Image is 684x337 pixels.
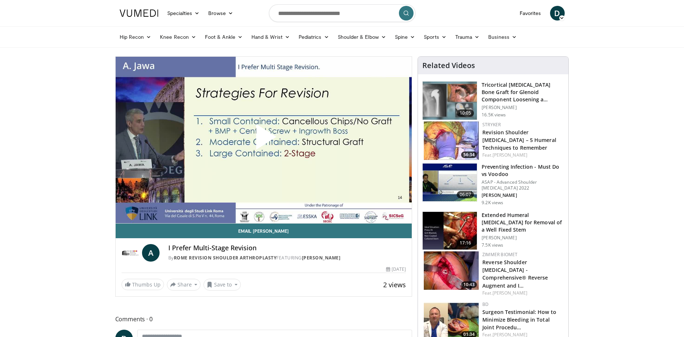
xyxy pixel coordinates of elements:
video-js: Video Player [116,57,412,224]
h4: I Prefer Multi-Stage Revision [168,244,406,252]
a: A [142,244,160,262]
a: [PERSON_NAME] [493,152,527,158]
span: 56:34 [461,151,477,158]
p: 9.2K views [482,200,503,206]
div: Feat. [482,290,562,296]
a: 56:34 [424,121,479,160]
h3: Extended Humeral [MEDICAL_DATA] for Removal of a Well Fixed Stem [482,211,564,233]
button: Save to [203,279,241,291]
a: Browse [204,6,238,20]
a: [PERSON_NAME] [302,255,341,261]
h4: Related Videos [422,61,475,70]
p: 16.5K views [482,112,506,118]
a: Hand & Wrist [247,30,294,44]
a: [PERSON_NAME] [493,290,527,296]
span: 06:07 [457,191,474,198]
a: Thumbs Up [122,279,164,290]
img: aae374fe-e30c-4d93-85d1-1c39c8cb175f.150x105_q85_crop-smart_upscale.jpg [423,164,477,202]
span: Comments 0 [115,314,412,324]
button: Play Video [198,104,329,176]
input: Search topics, interventions [269,4,415,22]
div: By FEATURING [168,255,406,261]
a: Rome Revision Shoulder Arthroplasty [174,255,277,261]
a: Zimmer Biomet [482,251,517,258]
p: [PERSON_NAME] [482,235,564,241]
p: [PERSON_NAME] [482,192,564,198]
a: Revision Shoulder [MEDICAL_DATA] – 5 Humeral Techniques to Remember [482,129,556,151]
a: BD [482,301,489,307]
button: Share [167,279,201,291]
a: 06:07 Preventing Infection - Must Do vs Voodoo ASAP - Advanced Shoulder [MEDICAL_DATA] 2022 [PERS... [422,163,564,206]
a: 10:43 [424,251,479,290]
div: [DATE] [386,266,406,273]
a: 17:16 Extended Humeral [MEDICAL_DATA] for Removal of a Well Fixed Stem [PERSON_NAME] 7.5K views [422,211,564,250]
img: dc30e337-3fc0-4f9f-a6f8-53184339cf06.150x105_q85_crop-smart_upscale.jpg [424,251,479,290]
a: 10:05 Tricortical [MEDICAL_DATA] Bone Graft for Glenoid Component Loosening a… [PERSON_NAME] 16.5... [422,81,564,120]
a: Business [484,30,521,44]
a: Favorites [515,6,546,20]
p: 7.5K views [482,242,503,248]
span: 10:05 [457,109,474,117]
h3: Preventing Infection - Must Do vs Voodoo [482,163,564,178]
a: Stryker [482,121,501,128]
p: [PERSON_NAME] [482,105,564,111]
a: Reverse Shoulder [MEDICAL_DATA] - Comprehensive® Reverse Augment and I… [482,259,548,289]
span: 17:16 [457,239,474,247]
a: Specialties [163,6,204,20]
a: Spine [390,30,419,44]
span: 2 views [383,280,406,289]
img: Rome Revision Shoulder Arthroplasty [122,244,139,262]
a: Hip Recon [115,30,156,44]
div: Feat. [482,152,562,158]
a: D [550,6,565,20]
img: 13e13d31-afdc-4990-acd0-658823837d7a.150x105_q85_crop-smart_upscale.jpg [424,121,479,160]
h3: Tricortical [MEDICAL_DATA] Bone Graft for Glenoid Component Loosening a… [482,81,564,103]
a: Shoulder & Elbow [333,30,390,44]
a: Pediatrics [294,30,333,44]
img: 0bf4b0fb-158d-40fd-8840-cd37d1d3604d.150x105_q85_crop-smart_upscale.jpg [423,212,477,250]
a: Knee Recon [156,30,201,44]
img: 54195_0000_3.png.150x105_q85_crop-smart_upscale.jpg [423,82,477,120]
img: VuMedi Logo [120,10,158,17]
a: Trauma [451,30,484,44]
span: 10:43 [461,281,477,288]
a: Surgeon Testimonial: How to Minimize Bleeding in Total Joint Procedu… [482,308,556,331]
a: Sports [419,30,451,44]
a: Email [PERSON_NAME] [116,224,412,238]
p: ASAP - Advanced Shoulder [MEDICAL_DATA] 2022 [482,179,564,191]
a: Foot & Ankle [201,30,247,44]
